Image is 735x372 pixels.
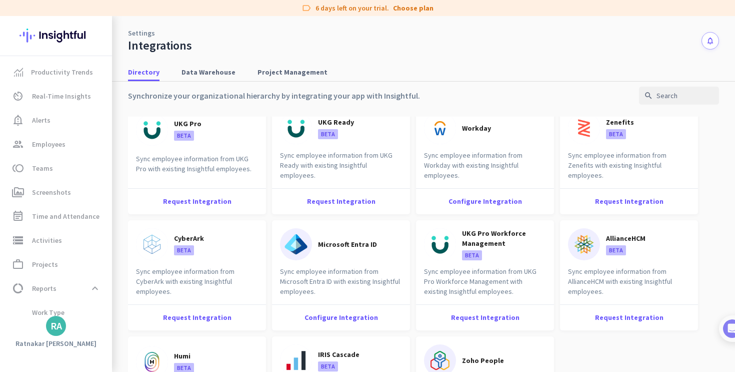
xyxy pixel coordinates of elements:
[128,266,266,304] div: Sync employee information from CyberArk with existing Insightful employees.
[50,321,62,331] div: RA
[462,123,491,133] p: Workday
[14,68,23,77] img: menu-item
[18,171,181,187] div: 1Add employees
[644,91,653,100] i: search
[10,300,64,324] span: Work Type
[2,84,112,108] a: av_timerReal-Time Insights
[50,302,100,342] button: Messages
[181,67,235,77] span: Data Warehouse
[272,304,410,330] div: Configure Integration
[32,234,62,246] span: Activities
[35,105,51,121] img: Profile image for Tamara
[19,16,92,55] img: Insightful logo
[560,266,698,304] div: Sync employee information from AllianceHCM with existing Insightful employees.
[127,132,190,142] p: About 10 minutes
[32,138,65,150] span: Employees
[32,90,91,102] span: Real-Time Insights
[12,138,24,150] i: group
[272,266,410,304] div: Sync employee information from Microsoft Entra ID with existing Insightful employees.
[150,302,200,342] button: Tasks
[14,75,186,99] div: You're just a few steps away from completing the essential app setup
[32,258,58,270] span: Projects
[606,245,626,255] p: BETA
[164,327,185,334] span: Tasks
[568,112,600,144] img: icon
[12,114,24,126] i: notification_important
[416,150,554,188] div: Sync employee information from Workday with existing Insightful employees.
[38,288,169,308] div: Initial tracking settings and how to edit them
[2,228,112,252] a: storageActivities
[424,112,456,144] img: icon
[393,3,433,13] a: Choose plan
[272,188,410,214] div: Request Integration
[12,210,24,222] i: event_note
[272,150,410,188] div: Sync employee information from UKG Ready with existing Insightful employees.
[86,279,104,297] button: expand_less
[2,60,112,84] a: menu-itemProductivity Trends
[280,112,312,144] img: icon
[18,285,181,308] div: 2Initial tracking settings and how to edit them
[32,282,56,294] span: Reports
[2,108,112,132] a: notification_importantAlerts
[416,266,554,304] div: Sync employee information from UKG Pro Workforce Management with existing Insightful employees.
[606,129,626,139] p: BETA
[174,131,194,141] p: BETA
[12,162,24,174] i: toll
[12,282,24,294] i: data_usage
[128,90,420,102] p: Synchronize your organizational hierarchy by integrating your app with Insightful.
[280,228,312,260] img: icon
[32,162,53,174] span: Teams
[318,361,338,371] p: BETA
[706,37,714,45] i: notifications
[2,252,112,276] a: work_outlineProjects
[38,241,135,261] button: Add your employees
[174,233,204,243] p: CyberArk
[606,233,645,243] p: AllianceHCM
[38,191,174,233] div: It's time to add your employees! This is crucial since Insightful will start collecting their act...
[318,349,359,359] p: IRIS Cascade
[462,228,546,248] p: UKG Pro Workforce Management
[560,188,698,214] div: Request Integration
[128,28,155,38] a: Settings
[136,114,168,146] img: icon
[318,117,354,127] p: UKG Ready
[318,129,338,139] p: BETA
[31,66,93,78] span: Productivity Trends
[32,114,50,126] span: Alerts
[58,327,92,334] span: Messages
[117,327,133,334] span: Help
[416,304,554,330] div: Request Integration
[85,5,117,22] h1: Tasks
[136,228,168,260] img: icon
[12,90,24,102] i: av_timer
[2,276,112,300] a: data_usageReportsexpand_less
[32,210,99,222] span: Time and Attendance
[2,132,112,156] a: groupEmployees
[416,188,554,214] div: Configure Integration
[560,304,698,330] div: Request Integration
[12,234,24,246] i: storage
[38,174,169,184] div: Add employees
[10,132,35,142] p: 4 steps
[128,154,266,185] div: Sync employee information from UKG Pro with existing Insightful employees.
[128,67,159,77] span: Directory
[701,32,719,50] button: notifications
[301,3,311,13] i: label
[2,300,112,324] a: Work Type
[174,245,194,255] p: BETA
[14,39,186,75] div: 🎊 Welcome to Insightful! 🎊
[128,304,266,330] div: Request Integration
[175,4,193,22] div: Close
[32,186,71,198] span: Screenshots
[568,228,600,260] img: icon
[174,119,201,129] p: UKG Pro
[606,117,634,127] p: Zenefits
[174,351,190,361] p: Humi
[2,204,112,228] a: event_noteTime and Attendance
[560,150,698,188] div: Sync employee information from Zenefits with existing Insightful employees.
[100,302,150,342] button: Help
[462,250,482,260] p: BETA
[128,38,192,53] div: Integrations
[2,180,112,204] a: perm_mediaScreenshots
[424,228,456,260] img: icon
